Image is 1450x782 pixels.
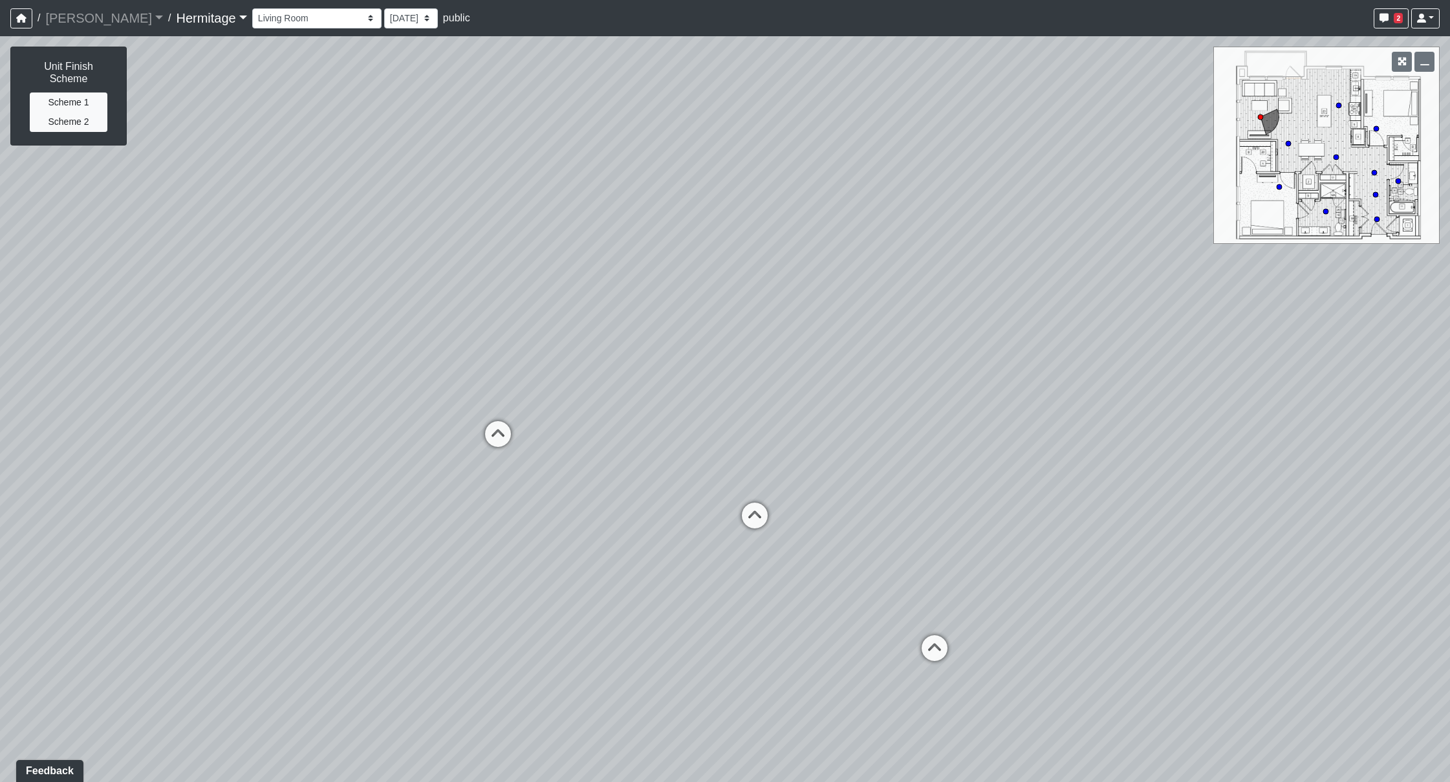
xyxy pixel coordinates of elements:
span: public [443,12,470,23]
a: [PERSON_NAME] [45,5,163,31]
button: Scheme 2 [30,112,107,132]
a: Hermitage [176,5,246,31]
button: Scheme 1 [30,92,107,113]
span: 2 [1394,13,1403,23]
span: / [163,5,176,31]
iframe: Ybug feedback widget [10,756,86,782]
button: 2 [1374,8,1409,28]
span: / [32,5,45,31]
h6: Unit Finish Scheme [24,60,113,85]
